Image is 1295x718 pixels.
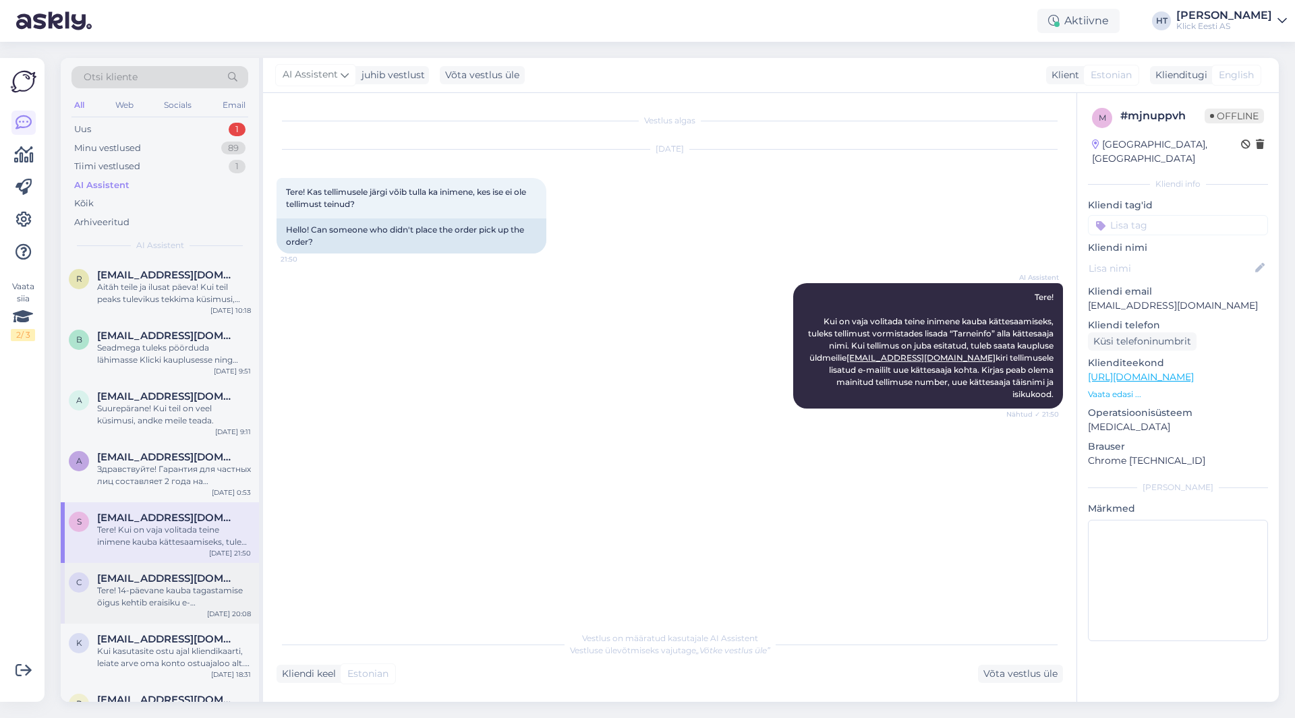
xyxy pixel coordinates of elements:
[76,577,82,587] span: c
[84,70,138,84] span: Otsi kliente
[209,548,251,558] div: [DATE] 21:50
[76,698,82,709] span: r
[97,390,237,402] span: avo@naudi.eu
[229,123,246,136] div: 1
[76,274,82,284] span: r
[11,280,35,341] div: Vaata siia
[1088,406,1268,420] p: Operatsioonisüsteem
[97,512,237,524] span: s.smirno98@gmail.com
[77,516,82,527] span: s
[97,572,237,585] span: carlmartinkeerberg@gmail.com
[97,451,237,463] span: aselkakiselkaa@gmail.com
[97,585,251,609] div: Tere! 14-päevane kauba tagastamise õigus kehtib eraisiku e-[PERSON_NAME] ostudele ning järelmaksu...
[1088,388,1268,400] p: Vaata edasi ...
[1088,454,1268,468] p: Chrome [TECHNICAL_ID]
[71,96,87,114] div: All
[1046,68,1079,82] div: Klient
[211,669,251,680] div: [DATE] 18:31
[74,123,91,136] div: Uus
[76,456,82,466] span: a
[74,142,141,155] div: Minu vestlused
[582,633,758,643] span: Vestlus on määratud kasutajale AI Assistent
[97,694,237,706] span: ratsep.annika1995@gmail.com
[1099,113,1106,123] span: m
[11,329,35,341] div: 2 / 3
[221,142,246,155] div: 89
[1088,241,1268,255] p: Kliendi nimi
[1088,318,1268,332] p: Kliendi telefon
[1176,21,1272,32] div: Klick Eesti AS
[97,463,251,487] div: Здравствуйте! Гарантия для частных лиц составляет 2 года на основании счета-фактуры. Защита экран...
[1088,481,1268,493] div: [PERSON_NAME]
[76,334,82,345] span: b
[1205,109,1264,123] span: Offline
[220,96,248,114] div: Email
[696,645,770,655] i: „Võtke vestlus üle”
[11,69,36,94] img: Askly Logo
[97,524,251,548] div: Tere! Kui on vaja volitada teine inimene kauba kättesaamiseks, tuleks tellimust vormistades lisad...
[356,68,425,82] div: juhib vestlust
[281,254,331,264] span: 21:50
[1037,9,1120,33] div: Aktiivne
[97,330,237,342] span: brigitta.audla@mail.ee
[212,487,251,498] div: [DATE] 0:53
[277,115,1063,127] div: Vestlus algas
[1176,10,1272,21] div: [PERSON_NAME]
[1092,138,1241,166] div: [GEOGRAPHIC_DATA], [GEOGRAPHIC_DATA]
[846,353,996,363] a: [EMAIL_ADDRESS][DOMAIN_NAME]
[978,665,1063,683] div: Võta vestlus üle
[277,667,336,681] div: Kliendi keel
[229,160,246,173] div: 1
[1088,299,1268,313] p: [EMAIL_ADDRESS][DOMAIN_NAME]
[283,67,338,82] span: AI Assistent
[1088,178,1268,190] div: Kliendi info
[74,216,129,229] div: Arhiveeritud
[97,633,237,645] span: Kalaus01@gmail.com
[347,667,388,681] span: Estonian
[210,305,251,316] div: [DATE] 10:18
[1088,420,1268,434] p: [MEDICAL_DATA]
[214,366,251,376] div: [DATE] 9:51
[1088,502,1268,516] p: Märkmed
[808,292,1056,399] span: Tere! Kui on vaja volitada teine inimene kauba kättesaamiseks, tuleks tellimust vormistades lisad...
[1088,440,1268,454] p: Brauser
[76,395,82,405] span: a
[215,427,251,437] div: [DATE] 9:11
[161,96,194,114] div: Socials
[1120,108,1205,124] div: # mjnuppvh
[1008,272,1059,282] span: AI Assistent
[440,66,525,84] div: Võta vestlus üle
[1088,371,1194,383] a: [URL][DOMAIN_NAME]
[74,179,129,192] div: AI Assistent
[1088,198,1268,212] p: Kliendi tag'id
[97,645,251,669] div: Kui kasutasite ostu ajal kliendikaarti, leiate arve oma konto ostuajaloo alt. Kui kasutasite ostu...
[207,609,251,619] div: [DATE] 20:08
[97,269,237,281] span: rasmus.tommula@gmail.com
[76,638,82,648] span: K
[1088,215,1268,235] input: Lisa tag
[277,218,546,253] div: Hello! Can someone who didn't place the order pick up the order?
[1089,261,1253,276] input: Lisa nimi
[136,239,184,251] span: AI Assistent
[1219,68,1254,82] span: English
[1088,332,1197,351] div: Küsi telefoninumbrit
[113,96,136,114] div: Web
[1088,285,1268,299] p: Kliendi email
[286,187,528,209] span: Tere! Kas tellimusele järgi võib tulla ka inimene, kes ise ei ole tellimust teinud?
[74,197,94,210] div: Kõik
[97,281,251,305] div: Aitäh teile ja ilusat päeva! Kui teil peaks tulevikus tekkima küsimusi, oleme siin, et aidata.
[277,143,1063,155] div: [DATE]
[1152,11,1171,30] div: HT
[1176,10,1287,32] a: [PERSON_NAME]Klick Eesti AS
[1006,409,1059,419] span: Nähtud ✓ 21:50
[74,160,140,173] div: Tiimi vestlused
[97,402,251,427] div: Suurepärane! Kui teil on veel küsimusi, andke meile teada.
[570,645,770,655] span: Vestluse ülevõtmiseks vajutage
[1150,68,1207,82] div: Klienditugi
[1091,68,1132,82] span: Estonian
[97,342,251,366] div: Seadmega tuleks pöörduda lähimasse Klicki kauplusesse ning registreerida garantiisse. [PERSON_NAM...
[1088,356,1268,370] p: Klienditeekond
